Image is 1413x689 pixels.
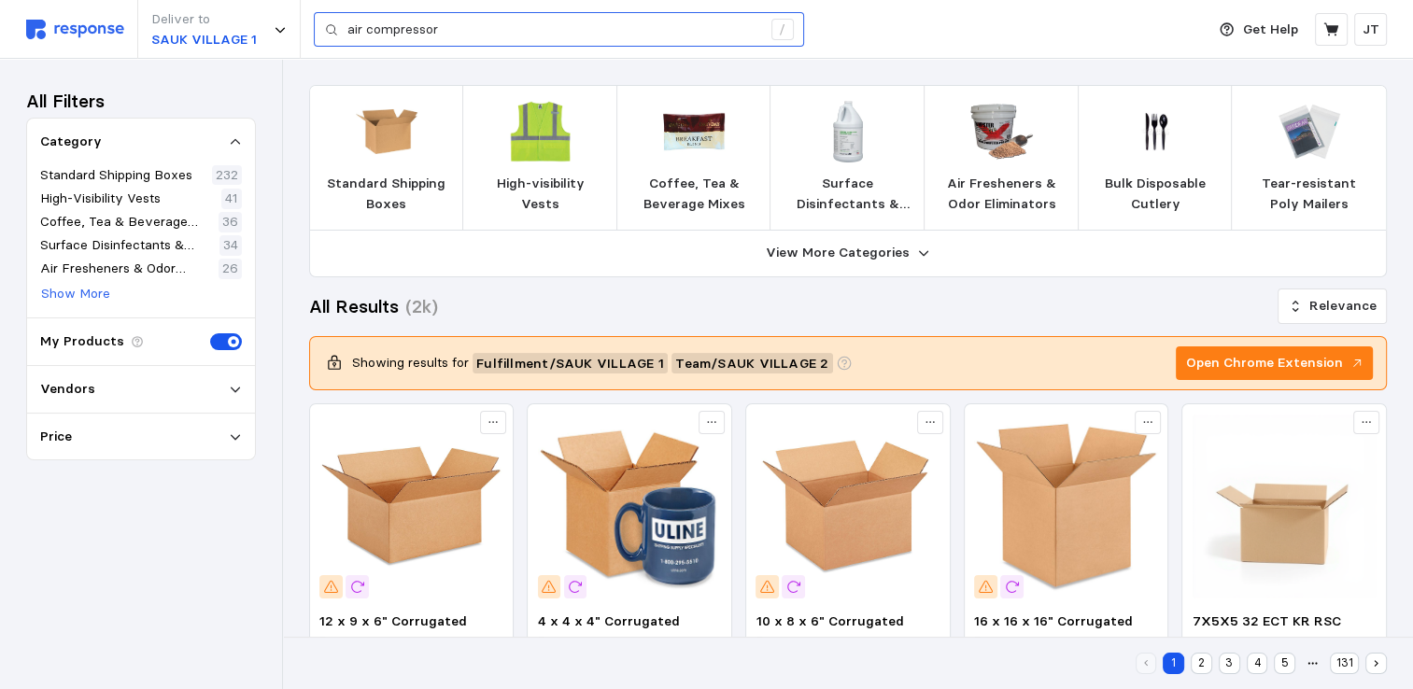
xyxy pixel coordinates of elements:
[405,294,438,319] h3: (2k)
[1193,612,1341,629] span: 7X5X5 32 ECT KR RSC
[476,354,664,373] span: Fulfillment / SAUK VILLAGE 1
[538,415,722,598] img: S-4040
[26,20,124,39] img: svg%3e
[1176,346,1373,380] button: Open Chrome Extension
[40,165,192,186] p: Standard Shipping Boxes
[1278,288,1387,324] button: Relevance
[222,212,238,232] p: 36
[1163,653,1184,674] button: 1
[756,612,903,650] span: 10 x 8 x 6" Corrugated Boxes
[1354,13,1387,46] button: JT
[478,174,602,214] p: High-visibility Vests
[1247,174,1371,214] p: Tear-resistant Poly Mailers
[1186,353,1343,373] p: Open Chrome Extension
[309,294,399,319] h3: All Results
[310,231,1386,276] button: View More Categories
[766,243,910,263] p: View More Categories
[1094,174,1218,214] p: Bulk Disposable Cutlery
[40,132,102,152] p: Category
[40,331,124,352] p: My Products
[771,19,794,41] div: /
[319,612,467,650] span: 12 x 9 x 6" Corrugated Boxes
[1208,12,1309,48] button: Get Help
[40,379,95,400] p: Vendors
[940,174,1064,214] p: Air Fresheners & Odor Eliminators
[26,89,105,114] h3: All Filters
[1279,101,1340,162] img: s0950253_sc7
[319,415,503,598] img: S-4406
[1124,101,1186,162] img: DX1_DXEFM507.jpg
[1191,653,1212,674] button: 2
[1309,296,1377,316] p: Relevance
[817,101,879,162] img: NXC_CAD1284.webp
[40,235,216,256] p: Surface Disinfectants & Sanitizers
[974,612,1133,650] span: 16 x 16 x 16" Corrugated Boxes
[40,259,215,279] p: Air Fresheners & Odor Eliminators
[1193,415,1377,598] img: f866b9d9-19ac-4b97-9847-cf603bda10dd.jpeg
[40,283,111,305] button: Show More
[222,259,238,279] p: 26
[325,174,449,214] p: Standard Shipping Boxes
[225,189,238,209] p: 41
[970,101,1032,162] img: FFX_DP20.webp
[785,174,910,214] p: Surface Disinfectants & Sanitizers
[1330,653,1359,674] button: 131
[352,353,469,373] p: Showing results for
[347,13,761,47] input: Search for a product name or SKU
[1363,20,1379,40] p: JT
[41,284,110,304] p: Show More
[1243,20,1298,40] p: Get Help
[663,101,725,162] img: 1025462286.jpg
[1247,653,1268,674] button: 4
[538,612,680,650] span: 4 x 4 x 4" Corrugated Boxes
[675,354,828,373] span: Team / SAUK VILLAGE 2
[632,174,756,214] p: Coffee, Tea & Beverage Mixes
[40,189,161,209] p: High-Visibility Vests
[40,427,72,447] p: Price
[40,212,215,232] p: Coffee, Tea & Beverage Mixes
[356,101,417,162] img: L_302020.jpg
[216,165,238,186] p: 232
[223,235,238,256] p: 34
[151,9,257,30] p: Deliver to
[1219,653,1240,674] button: 3
[974,415,1158,598] img: S-4166
[151,30,257,50] p: SAUK VILLAGE 1
[756,415,940,598] img: S-4103
[509,101,571,162] img: L_EGO21147.jpg
[1274,653,1295,674] button: 5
